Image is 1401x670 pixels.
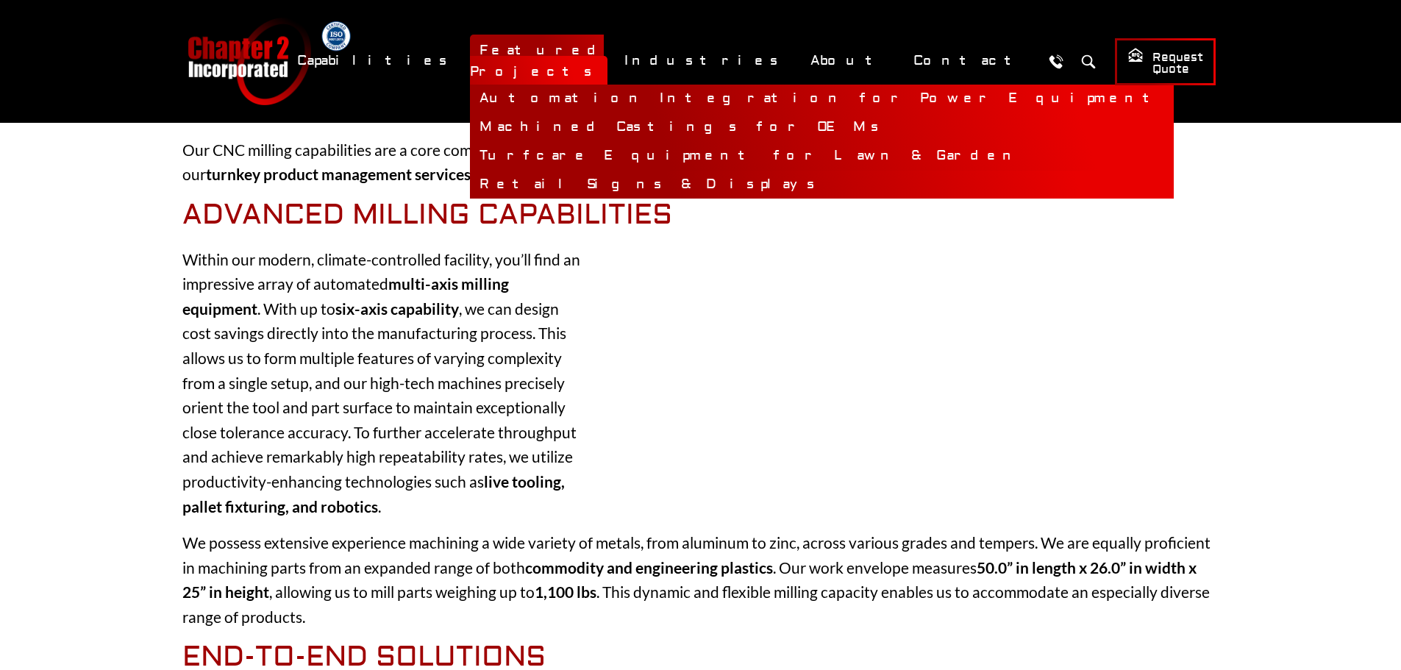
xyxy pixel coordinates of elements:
[182,558,1197,602] strong: 50.0” in length x 26.0” in width x 25” in height
[182,530,1219,629] p: We possess extensive experience machining a wide variety of metals, from aluminum to zinc, across...
[288,45,463,76] a: Capabilities
[535,582,596,601] strong: 1,100 lbs
[335,299,459,318] strong: six-axis capability
[801,45,896,76] a: About
[904,45,1035,76] a: Contact
[470,85,1174,113] a: Automation Integration for Power Equipment
[182,247,583,519] p: Within our modern, climate-controlled facility, you’ll find an impressive array of automated . Wi...
[470,142,1174,171] a: Turfcare Equipment for Lawn & Garden
[470,113,1174,142] a: Machined Castings for OEMs
[470,171,1174,199] a: Retail Signs & Displays
[182,472,565,516] strong: live tooling, pallet fixturing, and robotics
[1075,48,1102,75] button: Search
[206,165,471,183] strong: turnkey product management services
[1127,47,1203,77] span: Request Quote
[1043,48,1070,75] a: Call Us
[728,247,1140,479] iframe: To enrich screen reader interactions, please activate Accessibility in Grammarly extension settings
[182,199,1219,232] h2: Advanced Milling Capabilities
[186,18,311,105] a: Chapter 2 Incorporated
[525,558,773,577] strong: commodity and engineering plastics
[182,138,1219,187] p: Our CNC milling capabilities are a core competency, enabling us to serve as a for component parts...
[1115,38,1216,85] a: Request Quote
[182,274,509,318] strong: multi-axis milling equipment
[470,35,607,88] a: Featured Projects
[615,45,794,76] a: Industries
